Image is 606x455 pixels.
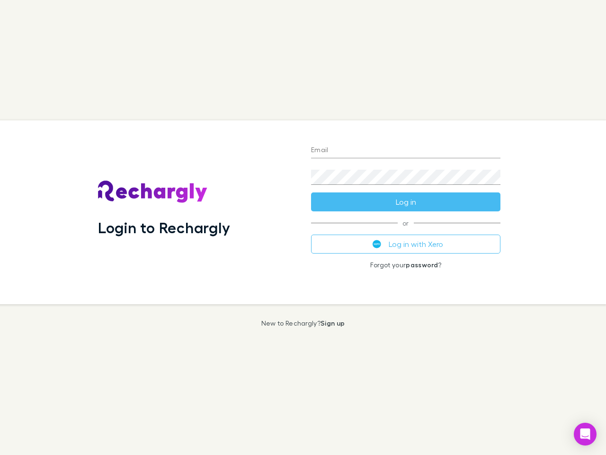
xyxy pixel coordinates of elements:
button: Log in [311,192,500,211]
p: New to Rechargly? [261,319,345,327]
button: Log in with Xero [311,235,500,254]
p: Forgot your ? [311,261,500,269]
a: Sign up [321,319,345,327]
a: password [406,261,438,269]
img: Rechargly's Logo [98,181,208,203]
img: Xero's logo [373,240,381,248]
div: Open Intercom Messenger [574,423,597,446]
h1: Login to Rechargly [98,218,230,237]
